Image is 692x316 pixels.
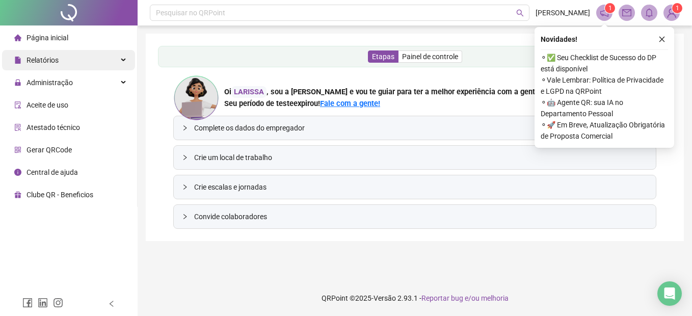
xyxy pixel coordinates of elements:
[14,169,21,176] span: info-circle
[622,8,631,17] span: mail
[194,181,648,193] span: Crie escalas e jornadas
[182,184,188,190] span: collapsed
[224,99,294,108] span: Seu período de teste
[541,34,577,45] span: Novidades !
[174,205,656,228] div: Convide colaboradores
[224,86,552,98] div: Oi , sou a [PERSON_NAME] e vou te guiar para ter a melhor experiência com a gente. 💜
[294,99,318,108] span: expirou
[14,79,21,86] span: lock
[320,99,380,108] a: Fale com a gente!
[658,36,666,43] span: close
[657,281,682,306] div: Open Intercom Messenger
[26,146,72,154] span: Gerar QRCode
[26,101,68,109] span: Aceite de uso
[608,5,612,12] span: 1
[541,97,668,119] span: ⚬ 🤖 Agente QR: sua IA no Departamento Pessoal
[26,191,93,199] span: Clube QR - Beneficios
[676,5,679,12] span: 1
[53,298,63,308] span: instagram
[672,3,682,13] sup: Atualize o seu contato no menu Meus Dados
[541,74,668,97] span: ⚬ Vale Lembrar: Política de Privacidade e LGPD na QRPoint
[14,101,21,109] span: audit
[605,3,615,13] sup: 1
[182,154,188,161] span: collapsed
[402,52,458,61] span: Painel de controle
[541,52,668,74] span: ⚬ ✅ Seu Checklist de Sucesso do DP está disponível
[174,146,656,169] div: Crie um local de trabalho
[26,78,73,87] span: Administração
[664,5,679,20] img: 94751
[174,175,656,199] div: Crie escalas e jornadas
[374,294,396,302] span: Versão
[372,52,394,61] span: Etapas
[26,34,68,42] span: Página inicial
[231,86,267,98] div: LARISSA
[541,119,668,142] span: ⚬ 🚀 Em Breve, Atualização Obrigatória de Proposta Comercial
[26,168,78,176] span: Central de ajuda
[182,214,188,220] span: collapsed
[174,116,656,140] div: Complete os dados do empregador
[516,9,524,17] span: search
[14,34,21,41] span: home
[22,298,33,308] span: facebook
[536,7,590,18] span: [PERSON_NAME]
[14,146,21,153] span: qrcode
[14,57,21,64] span: file
[645,8,654,17] span: bell
[26,123,80,131] span: Atestado técnico
[38,298,48,308] span: linkedin
[108,300,115,307] span: left
[194,211,648,222] span: Convide colaboradores
[194,152,648,163] span: Crie um local de trabalho
[182,125,188,131] span: collapsed
[138,280,692,316] footer: QRPoint © 2025 - 2.93.1 -
[421,294,509,302] span: Reportar bug e/ou melhoria
[224,98,552,110] div: !
[14,124,21,131] span: solution
[194,122,648,134] span: Complete os dados do empregador
[600,8,609,17] span: notification
[14,191,21,198] span: gift
[173,75,219,121] img: ana-icon.cad42e3e8b8746aecfa2.png
[26,56,59,64] span: Relatórios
